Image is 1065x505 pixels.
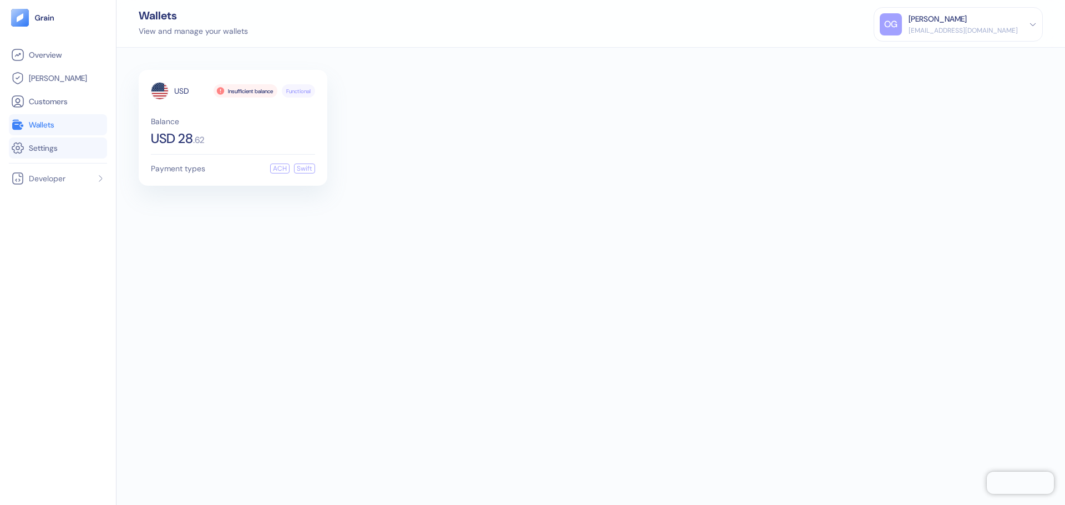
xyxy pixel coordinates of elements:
[909,13,967,25] div: [PERSON_NAME]
[29,173,65,184] span: Developer
[286,87,311,95] span: Functional
[151,132,193,145] span: USD 28
[29,142,58,154] span: Settings
[139,10,248,21] div: Wallets
[11,72,105,85] a: [PERSON_NAME]
[151,118,315,125] span: Balance
[151,165,205,172] span: Payment types
[909,25,1018,35] div: [EMAIL_ADDRESS][DOMAIN_NAME]
[34,14,55,22] img: logo
[29,96,68,107] span: Customers
[270,164,290,174] div: ACH
[11,9,29,27] img: logo-tablet-V2.svg
[987,472,1054,494] iframe: Chatra live chat
[214,84,277,98] div: Insufficient balance
[880,13,902,35] div: OG
[29,119,54,130] span: Wallets
[294,164,315,174] div: Swift
[11,118,105,131] a: Wallets
[29,49,62,60] span: Overview
[11,95,105,108] a: Customers
[11,48,105,62] a: Overview
[139,25,248,37] div: View and manage your wallets
[193,136,205,145] span: . 62
[29,73,87,84] span: [PERSON_NAME]
[174,87,189,95] span: USD
[11,141,105,155] a: Settings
